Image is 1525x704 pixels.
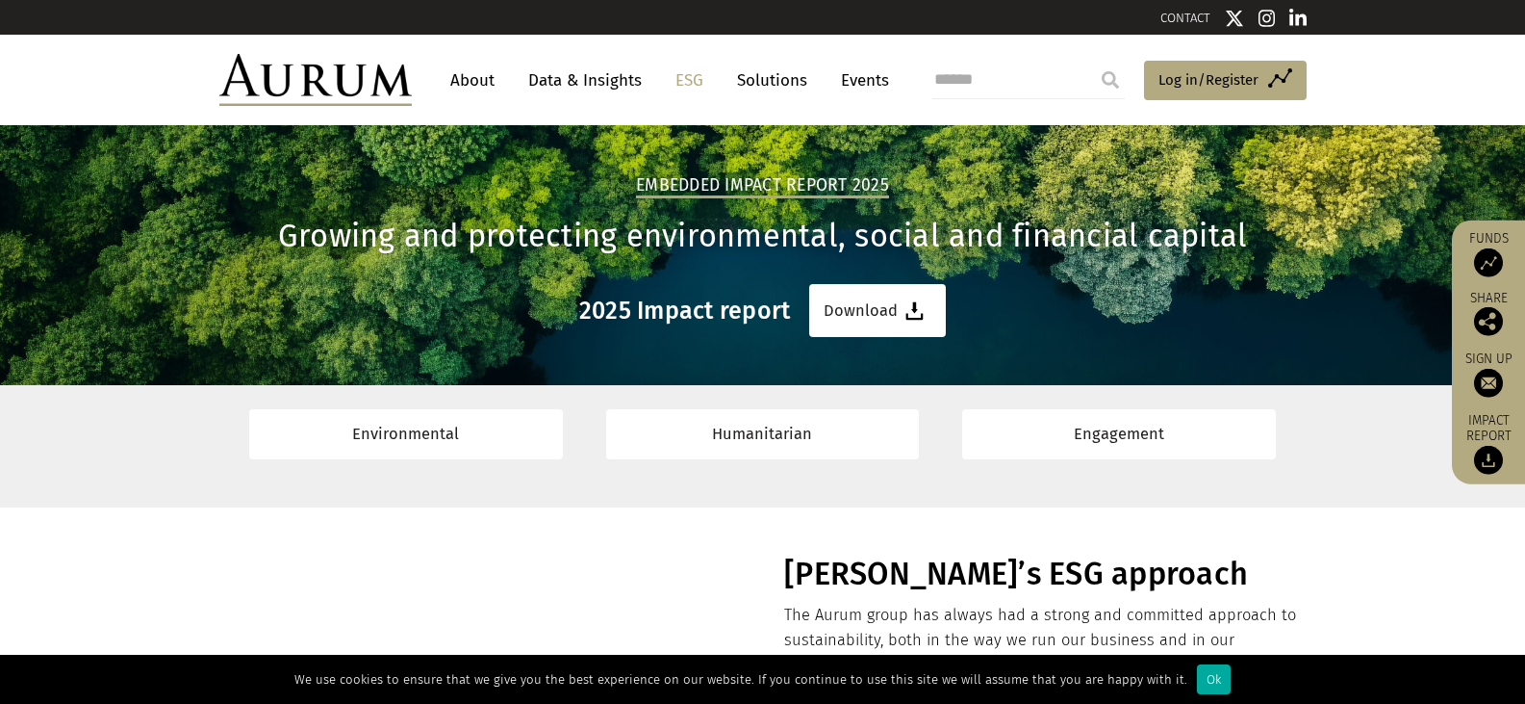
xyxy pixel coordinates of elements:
[1225,9,1244,28] img: Twitter icon
[1160,11,1210,25] a: CONTACT
[809,284,946,337] a: Download
[219,54,412,106] img: Aurum
[666,63,713,98] a: ESG
[1461,350,1515,397] a: Sign up
[1461,229,1515,276] a: Funds
[606,409,920,458] a: Humanitarian
[1158,68,1258,91] span: Log in/Register
[1474,306,1503,335] img: Share this post
[727,63,817,98] a: Solutions
[1474,368,1503,397] img: Sign up to our newsletter
[636,175,889,198] h2: Embedded Impact report 2025
[1091,61,1130,99] input: Submit
[784,556,1301,593] h1: [PERSON_NAME]’s ESG approach
[441,63,504,98] a: About
[1258,9,1276,28] img: Instagram icon
[1144,61,1307,101] a: Log in/Register
[1461,291,1515,335] div: Share
[219,218,1307,255] h1: Growing and protecting environmental, social and financial capital
[249,409,563,458] a: Environmental
[1461,411,1515,475] a: Impact report
[831,63,889,98] a: Events
[1197,665,1231,694] div: Ok
[1289,9,1307,28] img: Linkedin icon
[579,297,791,326] h3: 2025 Impact report
[519,63,651,98] a: Data & Insights
[962,409,1276,458] a: Engagement
[1474,248,1503,276] img: Access Funds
